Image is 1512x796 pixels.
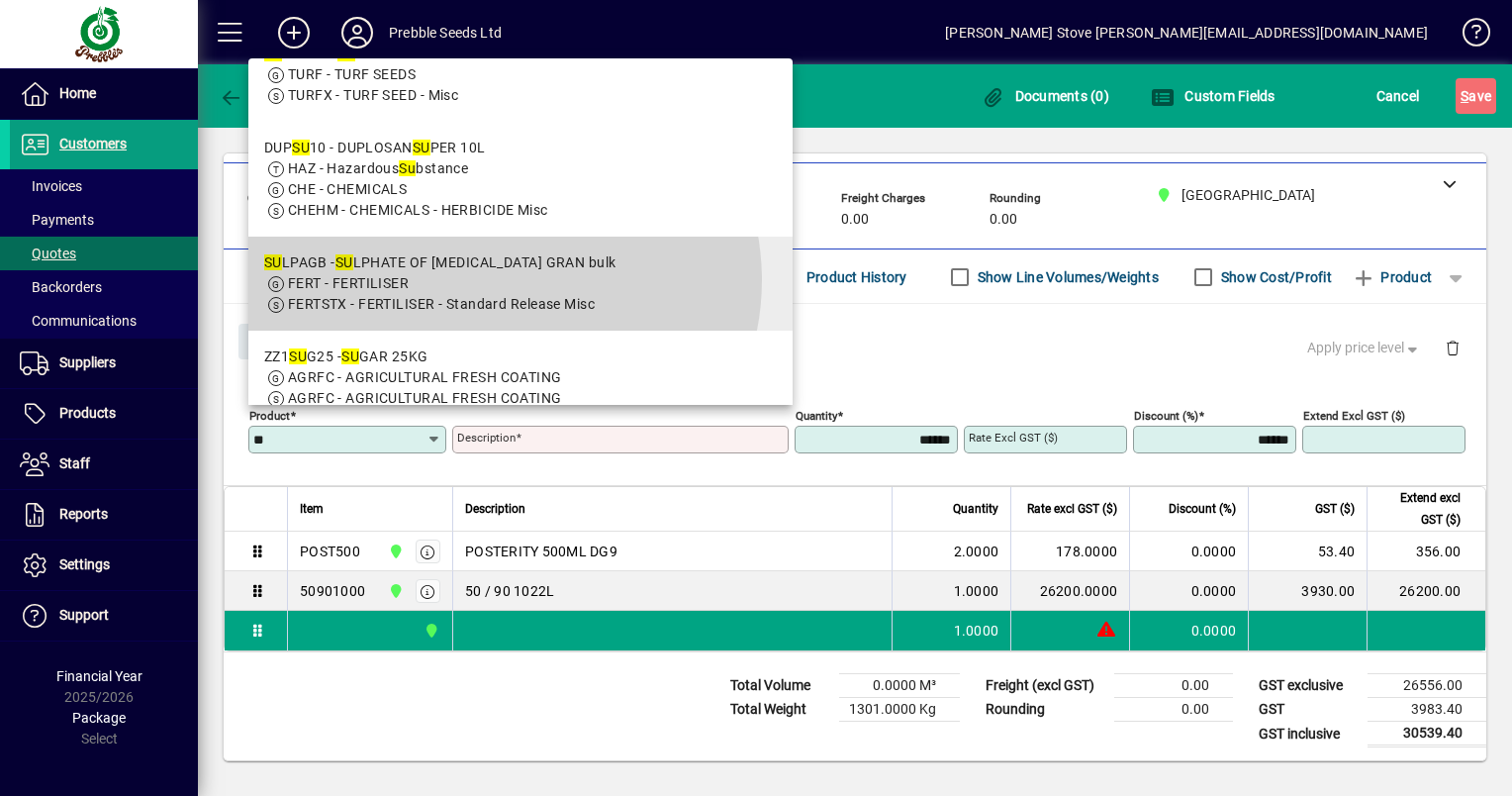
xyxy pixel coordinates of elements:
[1368,698,1486,722] td: 3983.40
[1023,581,1117,601] div: 26200.0000
[1249,698,1368,722] td: GST
[841,212,869,228] span: 0.00
[383,580,406,602] span: CHRISTCHURCH
[234,332,311,349] app-page-header-button: Close
[1368,674,1486,698] td: 26556.00
[839,674,960,698] td: 0.0000 M³
[59,607,109,623] span: Support
[20,212,94,228] span: Payments
[1448,4,1487,68] a: Knowledge Base
[976,78,1114,114] button: Documents (0)
[300,581,365,601] div: 50901000
[10,339,198,388] a: Suppliers
[954,581,999,601] span: 1.0000
[20,313,137,329] span: Communications
[248,331,793,425] mat-option: ZZ1SUG25 - SUGAR 25KG
[10,237,198,270] a: Quotes
[839,698,960,722] td: 1301.0000 Kg
[806,261,907,293] span: Product History
[72,710,126,726] span: Package
[1129,611,1248,650] td: 0.0000
[1023,542,1117,561] div: 178.0000
[56,668,142,684] span: Financial Year
[1248,571,1367,611] td: 3930.00
[720,698,839,722] td: Total Weight
[59,556,110,572] span: Settings
[1315,498,1355,520] span: GST ($)
[249,409,290,423] mat-label: Product
[20,279,102,295] span: Backorders
[219,88,285,104] span: Back
[1248,532,1367,571] td: 53.40
[59,405,116,421] span: Products
[945,17,1428,49] div: [PERSON_NAME] Stove [PERSON_NAME][EMAIL_ADDRESS][DOMAIN_NAME]
[1461,88,1468,104] span: S
[1027,498,1117,520] span: Rate excl GST ($)
[264,347,562,367] div: ZZ1 G25 - GAR 25KG
[969,431,1058,445] mat-label: Rate excl GST ($)
[326,15,389,50] button: Profile
[976,674,1114,698] td: Freight (excl GST)
[465,581,554,601] span: 50 / 90 1022L
[990,212,1017,228] span: 0.00
[1379,487,1461,531] span: Extend excl GST ($)
[246,326,298,358] span: Close
[1429,324,1476,371] button: Delete
[413,140,430,155] em: SU
[1307,338,1422,358] span: Apply price level
[248,237,793,331] mat-option: SULPAGB - SULPHATE OF AMMONIA GRAN bulk
[292,140,310,155] em: SU
[399,160,416,176] em: Su
[383,541,406,562] span: CHRISTCHURCH
[974,267,1159,287] label: Show Line Volumes/Weights
[1146,78,1280,114] button: Custom Fields
[954,542,999,561] span: 2.0000
[1134,409,1198,423] mat-label: Discount (%)
[1368,722,1486,746] td: 30539.40
[335,254,353,270] em: SU
[59,455,90,471] span: Staff
[262,15,326,50] button: Add
[10,203,198,237] a: Payments
[953,498,998,520] span: Quantity
[341,348,359,364] em: SU
[300,498,324,520] span: Item
[288,87,459,103] span: TURFX - TURF SEED - Misc
[1114,698,1233,722] td: 0.00
[1299,331,1430,366] button: Apply price level
[1249,674,1368,698] td: GST exclusive
[214,78,290,114] button: Back
[1217,267,1332,287] label: Show Cost/Profit
[10,169,198,203] a: Invoices
[981,88,1109,104] span: Documents (0)
[288,275,409,291] span: FERT - FERTILISER
[799,259,915,295] button: Product History
[1367,571,1485,611] td: 26200.00
[288,181,408,197] span: CHE - CHEMICALS
[224,304,1486,376] div: Product
[1303,409,1405,423] mat-label: Extend excl GST ($)
[1367,532,1485,571] td: 356.00
[1456,78,1496,114] button: Save
[288,160,469,176] span: HAZ - Hazardous bstance
[976,698,1114,722] td: Rounding
[10,304,198,338] a: Communications
[288,66,416,82] span: TURF - TURF SEEDS
[10,490,198,540] a: Reports
[10,389,198,439] a: Products
[10,69,198,119] a: Home
[248,122,793,237] mat-option: DUPSU10 - DUPLOSAN SUPER 10L
[198,78,307,114] app-page-header-button: Back
[720,674,839,698] td: Total Volume
[59,506,108,522] span: Reports
[465,498,525,520] span: Description
[59,85,96,101] span: Home
[1129,571,1248,611] td: 0.0000
[288,202,548,218] span: CHEHM - CHEMICALS - HERBICIDE Misc
[288,296,595,312] span: FERTSTX - FERTILISER - Standard Release Misc
[10,270,198,304] a: Backorders
[1249,722,1368,746] td: GST inclusive
[289,348,307,364] em: SU
[457,431,516,445] mat-label: Description
[1461,80,1491,112] span: ave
